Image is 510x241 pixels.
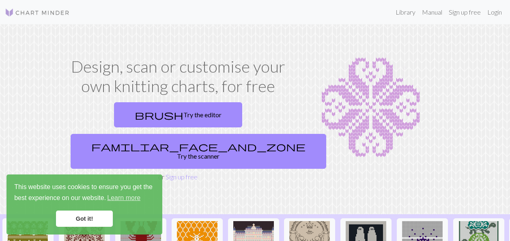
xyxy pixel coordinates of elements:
a: Manual [419,4,445,20]
div: or [67,99,289,182]
h1: Design, scan or customise your own knitting charts, for free [67,57,289,96]
div: cookieconsent [6,174,162,235]
span: brush [135,109,183,120]
span: familiar_face_and_zone [91,141,306,152]
span: This website uses cookies to ensure you get the best experience on our website. [14,182,155,204]
a: Login [484,4,505,20]
img: Logo [5,8,70,17]
a: Sign up free [445,4,484,20]
a: Try the editor [114,102,242,127]
img: Chart example [299,57,443,158]
a: learn more about cookies [106,192,142,204]
a: Sign up free [166,173,198,181]
a: dismiss cookie message [56,211,113,227]
a: Try the scanner [71,134,326,169]
a: Library [392,4,419,20]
